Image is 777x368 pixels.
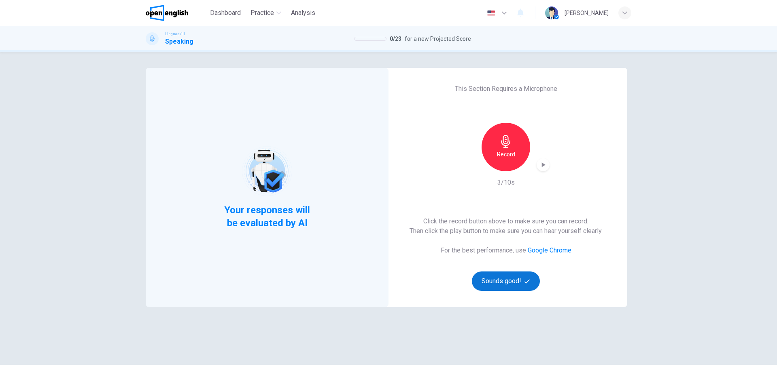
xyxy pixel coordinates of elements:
h6: This Section Requires a Microphone [455,84,557,94]
h6: Record [497,149,515,159]
button: Sounds good! [472,271,540,291]
button: Analysis [288,6,318,20]
h6: Click the record button above to make sure you can record. Then click the play button to make sur... [410,217,603,236]
span: Linguaskill [165,31,185,37]
img: OpenEnglish logo [146,5,188,21]
span: Your responses will be evaluated by AI [218,204,316,229]
h6: 3/10s [497,178,515,187]
img: robot icon [241,145,293,197]
h6: For the best performance, use [441,246,571,255]
img: Profile picture [545,6,558,19]
button: Practice [247,6,284,20]
span: Dashboard [210,8,241,18]
a: OpenEnglish logo [146,5,207,21]
a: Google Chrome [528,246,571,254]
div: [PERSON_NAME] [565,8,609,18]
span: for a new Projected Score [405,34,471,44]
button: Record [482,123,530,171]
h1: Speaking [165,37,193,46]
img: en [486,10,496,16]
button: Dashboard [207,6,244,20]
span: Analysis [291,8,315,18]
span: 0 / 23 [390,34,401,44]
span: Practice [251,8,274,18]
